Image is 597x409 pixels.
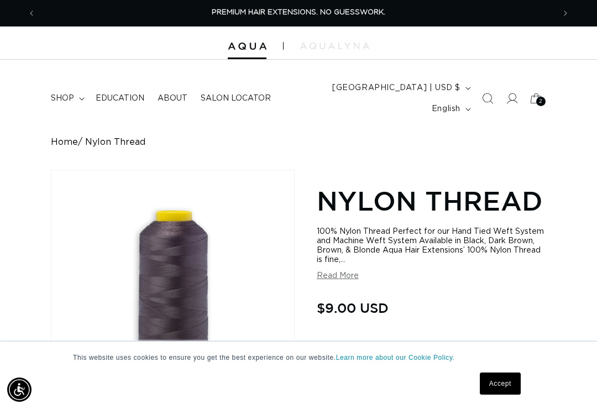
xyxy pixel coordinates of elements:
div: 100% Nylon Thread Perfect for our Hand Tied Weft System and Machine Weft System Available in Blac... [317,227,546,265]
span: About [158,93,187,103]
a: Salon Locator [194,87,277,110]
summary: Search [475,86,500,111]
span: shop [51,93,74,103]
span: English [432,103,460,115]
div: Accessibility Menu [7,377,32,402]
span: $9.00 USD [317,297,389,318]
span: PREMIUM HAIR EXTENSIONS. NO GUESSWORK. [212,9,385,16]
a: Learn more about our Cookie Policy. [336,354,455,361]
button: English [425,98,475,119]
button: Previous announcement [19,3,44,24]
span: Salon Locator [201,93,271,103]
button: [GEOGRAPHIC_DATA] | USD $ [326,77,475,98]
summary: shop [44,87,89,110]
button: Read More [317,271,359,281]
span: [GEOGRAPHIC_DATA] | USD $ [332,82,460,94]
span: Education [96,93,144,103]
span: 2 [539,97,543,106]
a: Home [51,137,78,148]
button: Next announcement [553,3,578,24]
span: Nylon Thread [85,137,145,148]
a: Education [89,87,151,110]
a: About [151,87,194,110]
h1: Nylon Thread [317,183,546,218]
nav: breadcrumbs [51,137,546,148]
img: aqualyna.com [300,43,369,49]
img: Aqua Hair Extensions [228,43,266,50]
p: This website uses cookies to ensure you get the best experience on our website. [73,353,524,363]
a: Accept [480,373,521,395]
